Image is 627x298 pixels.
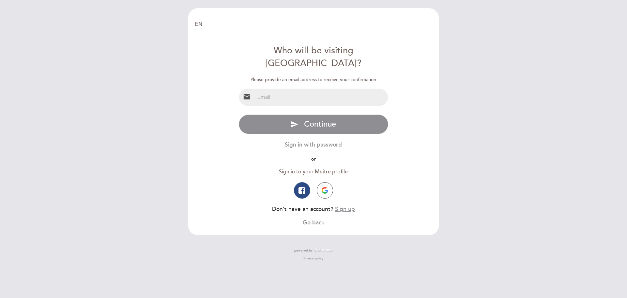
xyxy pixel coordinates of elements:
button: Sign up [335,205,355,213]
i: send [291,120,298,128]
button: send Continue [239,114,389,134]
i: email [243,93,251,101]
span: Don’t have an account? [272,206,333,213]
button: Go back [303,219,324,227]
a: powered by [294,248,333,253]
input: Email [255,89,388,106]
span: or [306,156,321,162]
span: powered by [294,248,313,253]
div: Who will be visiting [GEOGRAPHIC_DATA]? [239,44,389,70]
button: Sign in with password [285,141,342,149]
img: icon-google.png [322,187,328,194]
div: Sign in to your Meitre profile [239,168,389,176]
a: Privacy policy [303,256,323,261]
span: Continue [304,119,336,129]
div: Please provide an email address to receive your confirmation [239,77,389,83]
img: MEITRE [314,249,333,252]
